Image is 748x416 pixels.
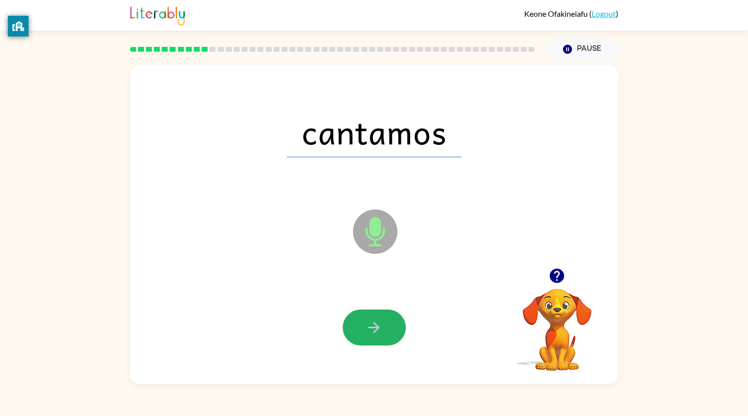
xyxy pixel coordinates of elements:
[524,9,589,18] span: Keone Ofakineiafu
[130,4,185,26] img: Literably
[8,16,29,36] button: privacy banner
[592,9,616,18] a: Logout
[524,9,618,18] div: ( )
[547,38,618,61] button: Pause
[508,274,606,372] video: Your browser must support playing .mp4 files to use Literably. Please try using another browser.
[287,106,462,157] span: cantamos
